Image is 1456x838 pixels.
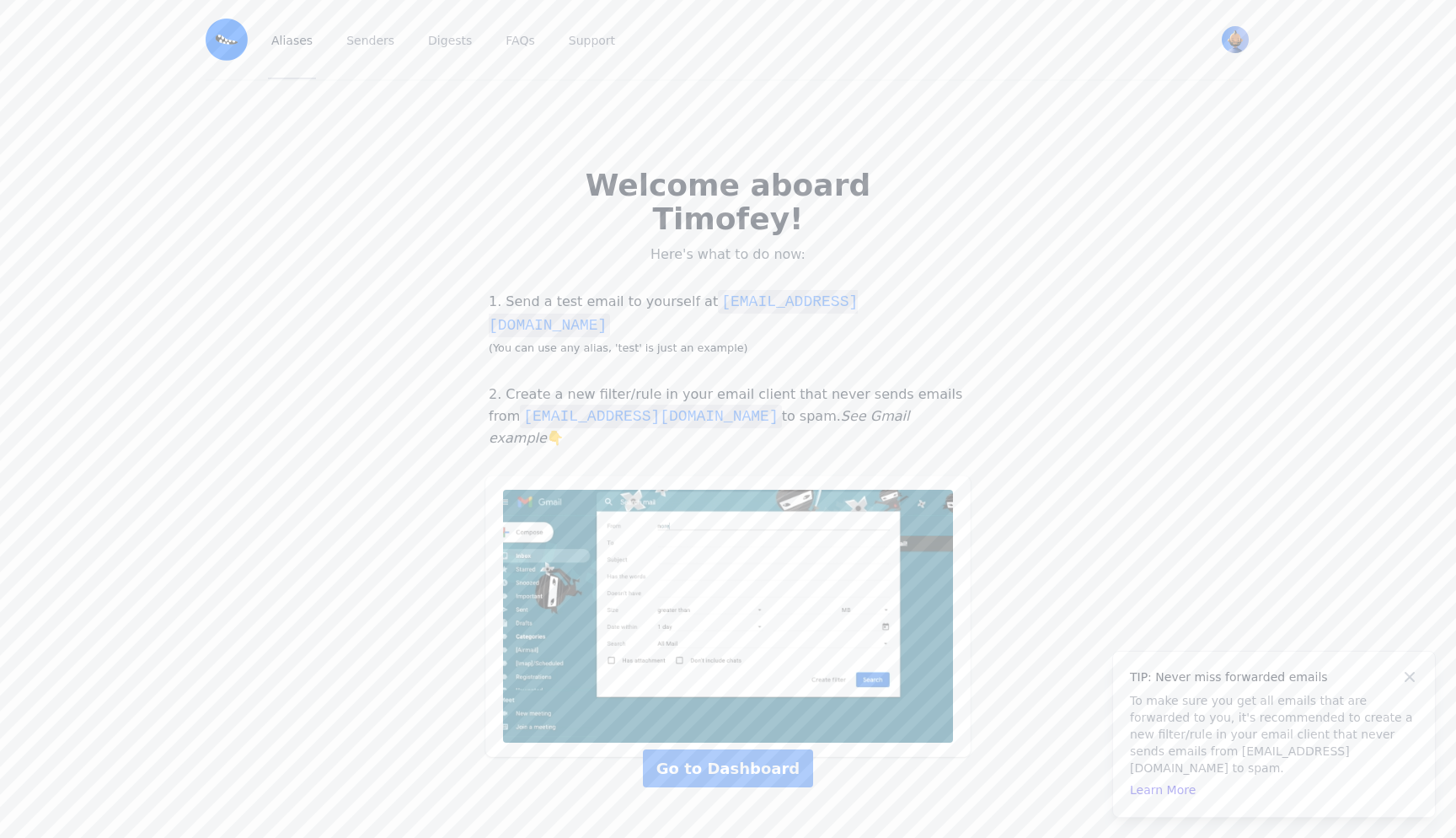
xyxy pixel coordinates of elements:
code: [EMAIL_ADDRESS][DOMAIN_NAME] [489,290,858,337]
button: User menu [1220,24,1250,55]
img: Email Monster [206,19,248,61]
img: Add noreply@eml.monster to a Never Send to Spam filter in Gmail [503,490,953,743]
a: Go to Dashboard [643,749,813,787]
img: Timofey's Avatar [1222,26,1249,53]
p: Here's what to do now: [539,246,917,263]
p: 2. Create a new filter/rule in your email client that never sends emails from to spam. 👇 [485,384,971,449]
p: 1. Send a test email to yourself at [485,290,971,357]
code: [EMAIL_ADDRESS][DOMAIN_NAME] [520,405,781,428]
h4: TIP: Never miss forwarded emails [1130,669,1418,685]
p: To make sure you get all emails that are forwarded to you, it's recommended to create a new filte... [1130,692,1418,776]
h2: Welcome aboard Timofey! [539,169,917,236]
small: (You can use any alias, 'test' is just an example) [489,341,748,354]
a: Learn More [1130,783,1196,797]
